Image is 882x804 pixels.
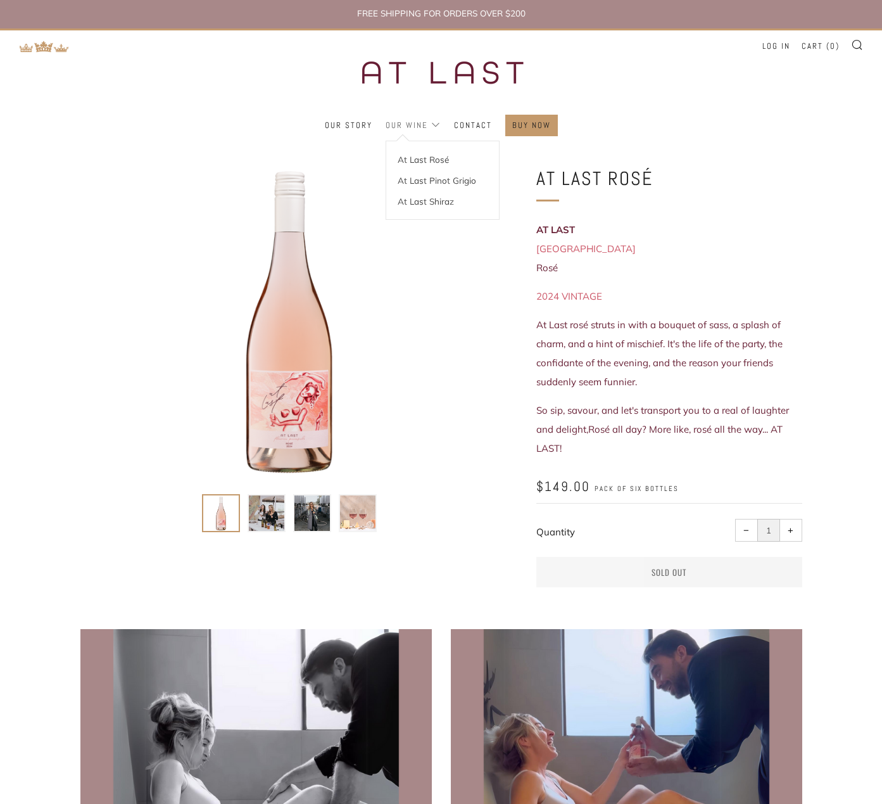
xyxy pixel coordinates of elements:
[340,495,375,531] img: Load image into Gallery viewer, At Last Rosé
[762,36,790,56] a: Log in
[536,243,636,255] span: [GEOGRAPHIC_DATA]
[536,163,802,194] h1: At Last Rosé
[536,478,590,495] span: $149.00
[743,528,749,533] span: −
[19,39,70,51] a: Return to TKW Merchants
[536,557,802,587] button: Sold Out
[802,36,840,56] a: Cart (0)
[386,115,441,136] a: Our Wine
[595,484,679,494] span: pack of six bottles
[536,319,783,388] span: At Last rosé struts in with a bouquet of sass, a splash of charm, and a hint of mischief. It's th...
[454,115,492,136] a: Contact
[203,495,239,531] img: Load image into Gallery viewer, At Last Rosé
[830,41,836,51] span: 0
[19,41,70,53] img: Return to TKW Merchants
[536,290,602,302] span: 2024 VINTAGE
[536,526,575,538] label: Quantity
[386,170,499,191] a: At Last Pinot Grigio
[202,494,240,532] button: Load image into Gallery viewer, At Last Rosé
[386,149,499,170] a: At Last Rosé
[536,404,789,454] span: So sip, savour, and let's transport you to a real of laughter and delight, Rosé all day? More lik...
[512,115,551,136] a: Buy Now
[652,566,686,578] span: Sold Out
[294,495,330,531] img: Load image into Gallery viewer, At Last Rosé
[325,115,372,136] a: Our Story
[788,528,793,533] span: +
[757,519,780,542] input: quantity
[249,495,284,531] img: Load image into Gallery viewer, At Last Rosé
[386,191,499,212] a: At Last Shiraz
[536,224,575,236] strong: AT LAST
[536,262,558,274] span: Rosé
[331,30,552,115] img: three kings wine merchants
